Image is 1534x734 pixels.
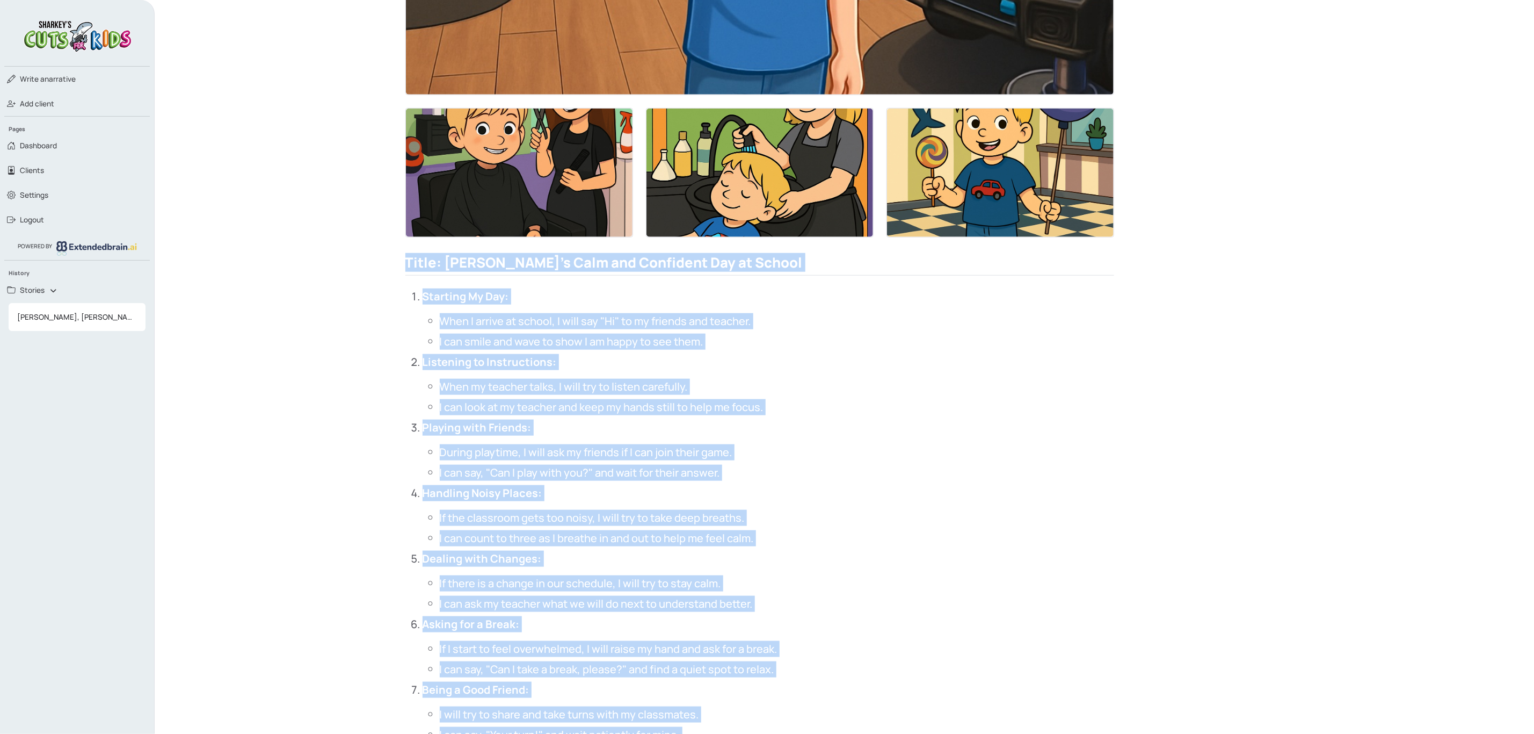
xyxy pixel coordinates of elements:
[440,313,1114,329] li: When I arrive at school, I will say "Hi" to my friends and teacher.
[405,255,1114,276] h2: Title: [PERSON_NAME]'s Calm and Confident Day at School
[20,74,76,84] span: narrative
[440,379,1114,395] li: When my teacher talks, I will try to listen carefully.
[20,98,54,109] span: Add client
[423,682,529,697] strong: Being a Good Friend:
[423,355,557,369] strong: Listening to Instructions:
[20,190,48,200] span: Settings
[20,74,45,84] span: Write a
[646,109,873,237] img: Thumbnail
[440,530,1114,546] li: I can count to three as I breathe in and out to help me feel calm.
[21,17,134,53] img: logo
[423,551,542,566] strong: Dealing with Changes:
[440,707,1114,723] li: I will try to share and take turns with my classmates.
[440,444,1114,460] li: During playtime, I will ask my friends if I can join their game.
[423,420,532,435] strong: Playing with Friends:
[56,241,137,255] img: logo
[440,399,1114,415] li: I can look at my teacher and keep my hands still to help me focus.
[423,289,509,304] strong: Starting My Day:
[9,307,146,327] a: [PERSON_NAME], [PERSON_NAME]'s Social Story: Navigating Noisy Environments and Changes
[440,510,1114,526] li: If the classroom gets too noisy, I will try to take deep breaths.
[20,285,45,296] span: Stories
[440,641,1114,657] li: If I start to feel overwhelmed, I will raise my hand and ask for a break.
[406,109,632,237] img: Thumbnail
[13,307,141,327] span: [PERSON_NAME], [PERSON_NAME]'s Social Story: Navigating Noisy Environments and Changes
[440,596,1114,612] li: I can ask my teacher what we will do next to understand better.
[440,465,1114,481] li: I can say, "Can I play with you?" and wait for their answer.
[20,165,44,176] span: Clients
[440,575,1114,592] li: If there is a change in our schedule, I will try to stay calm.
[887,109,1114,237] img: Thumbnail
[440,334,1114,350] li: I can smile and wave to show I am happy to see them.
[440,661,1114,678] li: I can say, "Can I take a break, please?" and find a quiet spot to relax.
[423,617,520,631] strong: Asking for a Break:
[423,486,542,500] strong: Handling Noisy Places:
[20,140,57,151] span: Dashboard
[20,214,44,225] span: Logout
